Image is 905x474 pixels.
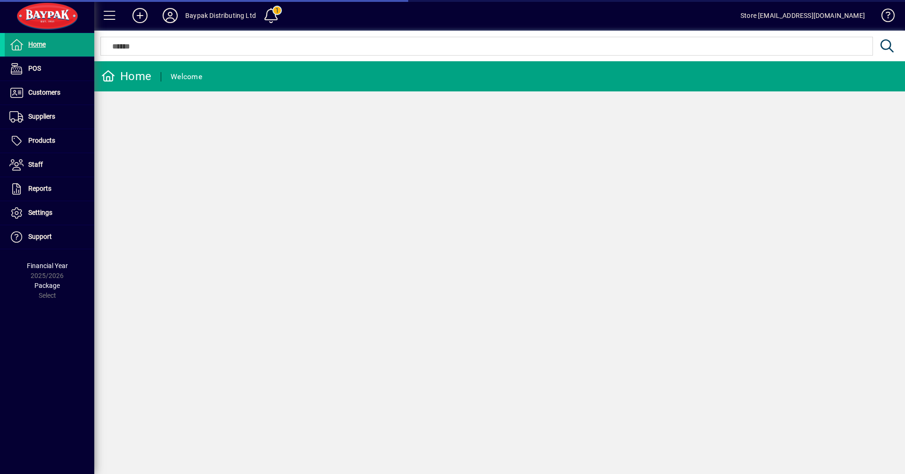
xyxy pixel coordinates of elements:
[28,233,52,240] span: Support
[5,81,94,105] a: Customers
[28,137,55,144] span: Products
[28,65,41,72] span: POS
[5,129,94,153] a: Products
[34,282,60,289] span: Package
[5,201,94,225] a: Settings
[28,41,46,48] span: Home
[5,153,94,177] a: Staff
[5,57,94,81] a: POS
[740,8,865,23] div: Store [EMAIL_ADDRESS][DOMAIN_NAME]
[28,161,43,168] span: Staff
[5,177,94,201] a: Reports
[101,69,151,84] div: Home
[28,209,52,216] span: Settings
[28,89,60,96] span: Customers
[185,8,256,23] div: Baypak Distributing Ltd
[5,105,94,129] a: Suppliers
[171,69,202,84] div: Welcome
[5,225,94,249] a: Support
[28,113,55,120] span: Suppliers
[28,185,51,192] span: Reports
[874,2,893,33] a: Knowledge Base
[125,7,155,24] button: Add
[27,262,68,270] span: Financial Year
[155,7,185,24] button: Profile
